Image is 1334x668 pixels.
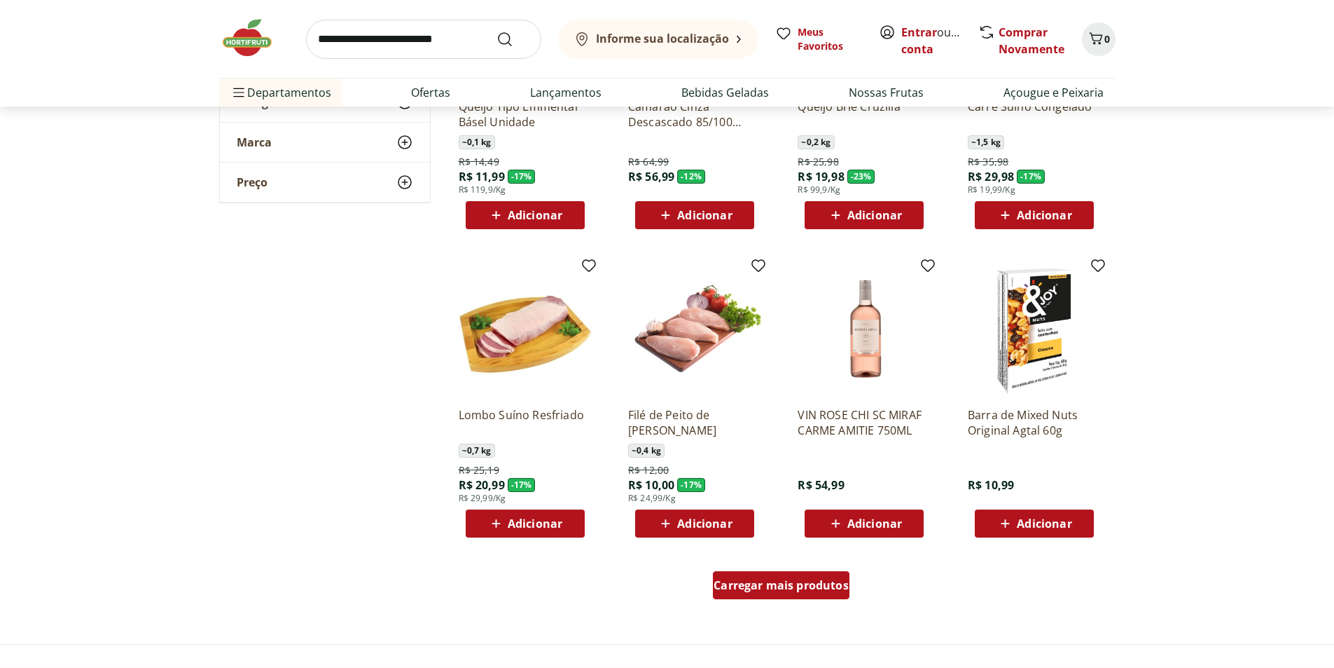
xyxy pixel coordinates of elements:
[849,84,924,101] a: Nossas Frutas
[237,135,272,149] span: Marca
[230,76,247,109] button: Menu
[968,263,1101,396] img: Barra de Mixed Nuts Original Agtal 60g
[1017,170,1045,184] span: - 17 %
[628,407,761,438] a: Filé de Peito de [PERSON_NAME]
[628,99,761,130] a: Camarão Cinza Descascado 85/100 Congelado Natural Da Terra 400g
[508,210,562,221] span: Adicionar
[635,201,754,229] button: Adicionar
[975,510,1094,538] button: Adicionar
[714,580,849,591] span: Carregar mais produtos
[530,84,602,101] a: Lançamentos
[901,25,937,40] a: Entrar
[508,170,536,184] span: - 17 %
[677,170,705,184] span: - 12 %
[237,175,268,189] span: Preço
[798,169,844,184] span: R$ 19,98
[847,518,902,529] span: Adicionar
[558,20,758,59] button: Informe sua localização
[775,25,862,53] a: Meus Favoritos
[1104,32,1110,46] span: 0
[459,155,499,169] span: R$ 14,49
[628,444,665,458] span: ~ 0,4 kg
[968,184,1015,196] span: R$ 19,99/Kg
[798,184,840,196] span: R$ 99,9/Kg
[968,477,1014,493] span: R$ 10,99
[411,84,450,101] a: Ofertas
[968,169,1014,184] span: R$ 29,98
[635,510,754,538] button: Adicionar
[628,493,676,504] span: R$ 24,99/Kg
[1003,84,1104,101] a: Açougue e Peixaria
[798,155,838,169] span: R$ 25,98
[968,407,1101,438] a: Barra de Mixed Nuts Original Agtal 60g
[628,169,674,184] span: R$ 56,99
[220,123,430,162] button: Marca
[459,99,592,130] a: Queijo Tipo Emmental Básel Unidade
[628,477,674,493] span: R$ 10,00
[466,510,585,538] button: Adicionar
[459,263,592,396] img: Lombo Suíno Resfriado
[459,493,506,504] span: R$ 29,99/Kg
[798,25,862,53] span: Meus Favoritos
[975,201,1094,229] button: Adicionar
[713,571,849,605] a: Carregar mais produtos
[459,135,495,149] span: ~ 0,1 kg
[798,263,931,396] img: VIN ROSE CHI SC MIRAF CARME AMITIE 750ML
[798,407,931,438] a: VIN ROSE CHI SC MIRAF CARME AMITIE 750ML
[596,31,729,46] b: Informe sua localização
[459,444,495,458] span: ~ 0,7 kg
[1017,210,1071,221] span: Adicionar
[628,463,669,477] span: R$ 12,00
[459,184,506,196] span: R$ 119,9/Kg
[459,407,592,438] a: Lombo Suíno Resfriado
[968,135,1004,149] span: ~ 1,5 kg
[220,163,430,202] button: Preço
[628,263,761,396] img: Filé de Peito de Frango Resfriado
[798,99,931,130] a: Queijo Brie Cruzília
[847,210,902,221] span: Adicionar
[798,135,834,149] span: ~ 0,2 kg
[508,518,562,529] span: Adicionar
[681,84,769,101] a: Bebidas Geladas
[1017,518,1071,529] span: Adicionar
[459,463,499,477] span: R$ 25,19
[901,25,978,57] a: Criar conta
[999,25,1064,57] a: Comprar Novamente
[230,76,331,109] span: Departamentos
[628,155,669,169] span: R$ 64,99
[1082,22,1116,56] button: Carrinho
[219,17,289,59] img: Hortifruti
[847,170,875,184] span: - 23 %
[968,155,1008,169] span: R$ 35,98
[466,201,585,229] button: Adicionar
[805,201,924,229] button: Adicionar
[805,510,924,538] button: Adicionar
[459,169,505,184] span: R$ 11,99
[677,210,732,221] span: Adicionar
[677,478,705,492] span: - 17 %
[508,478,536,492] span: - 17 %
[901,24,964,57] span: ou
[968,99,1101,130] a: Carré Suíno Congelado
[496,31,530,48] button: Submit Search
[677,518,732,529] span: Adicionar
[798,477,844,493] span: R$ 54,99
[306,20,541,59] input: search
[459,477,505,493] span: R$ 20,99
